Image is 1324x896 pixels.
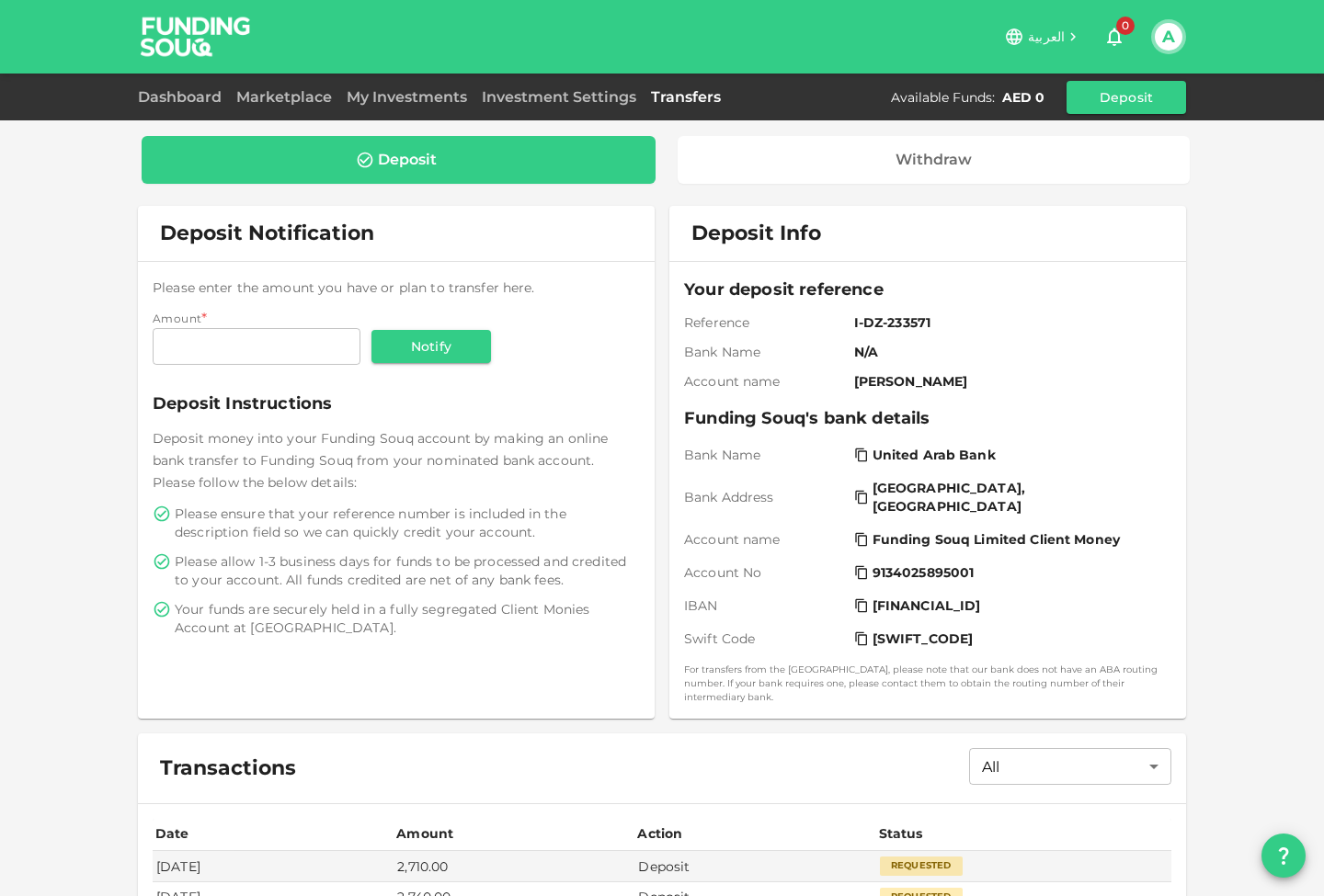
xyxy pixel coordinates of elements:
span: Swift Code [684,629,847,648]
input: amount [153,328,360,365]
span: IBAN [684,596,847,615]
span: Bank Address [684,488,847,506]
div: AED 0 [1002,88,1044,107]
span: Account name [684,530,847,549]
button: 0 [1096,18,1133,55]
div: Requested [880,856,963,875]
button: question [1261,834,1306,878]
a: Transfers [644,88,728,106]
span: Transactions [160,755,296,781]
span: Please allow 1-3 business days for funds to be processed and credited to your account. All funds ... [175,552,636,589]
span: Deposit Instructions [153,391,640,416]
span: [GEOGRAPHIC_DATA], [GEOGRAPHIC_DATA] [873,479,1160,516]
div: Status [879,822,925,845]
div: Action [637,822,683,845]
span: Please ensure that your reference number is included in the description field so we can quickly c... [175,505,636,541]
span: [SWIFT_CODE] [873,629,974,648]
div: All [969,748,1171,785]
a: Withdraw [678,136,1191,184]
small: For transfers from the [GEOGRAPHIC_DATA], please note that our bank does not have an ABA routing ... [684,663,1171,704]
span: Bank Name [684,446,847,464]
span: Deposit money into your Funding Souq account by making an online bank transfer to Funding Souq fr... [153,430,608,491]
span: Account name [684,372,847,391]
span: Deposit Notification [160,221,374,245]
span: 0 [1116,17,1135,35]
span: Amount [153,312,201,325]
span: Bank Name [684,343,847,361]
a: Investment Settings [474,88,644,106]
span: Your deposit reference [684,277,1171,302]
button: Deposit [1067,81,1186,114]
span: العربية [1028,28,1065,45]
button: A [1155,23,1182,51]
a: Deposit [142,136,656,184]
span: N/A [854,343,1164,361]
span: United Arab Bank [873,446,996,464]
span: I-DZ-233571 [854,313,1164,332]
td: 2,710.00 [394,851,634,881]
span: [FINANCIAL_ID] [873,596,981,615]
td: Deposit [634,851,875,881]
td: [DATE] [153,851,394,881]
span: Funding Souq Limited Client Money [873,530,1120,549]
span: Account No [684,563,847,582]
a: Dashboard [138,88,229,106]
button: Notify [371,330,491,363]
span: Please enter the amount you have or plan to transfer here. [153,279,535,296]
div: Deposit [378,151,437,169]
span: Deposit Info [691,221,821,246]
a: My Investments [339,88,474,106]
span: 9134025895001 [873,563,975,582]
div: Amount [396,822,453,845]
span: Funding Souq's bank details [684,405,1171,431]
div: Date [155,822,192,845]
div: Available Funds : [891,88,995,107]
span: Your funds are securely held in a fully segregated Client Monies Account at [GEOGRAPHIC_DATA]. [175,600,636,637]
span: Reference [684,313,847,332]
span: [PERSON_NAME] [854,372,1164,391]
div: Withdraw [896,151,972,169]
a: Marketplace [229,88,339,106]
